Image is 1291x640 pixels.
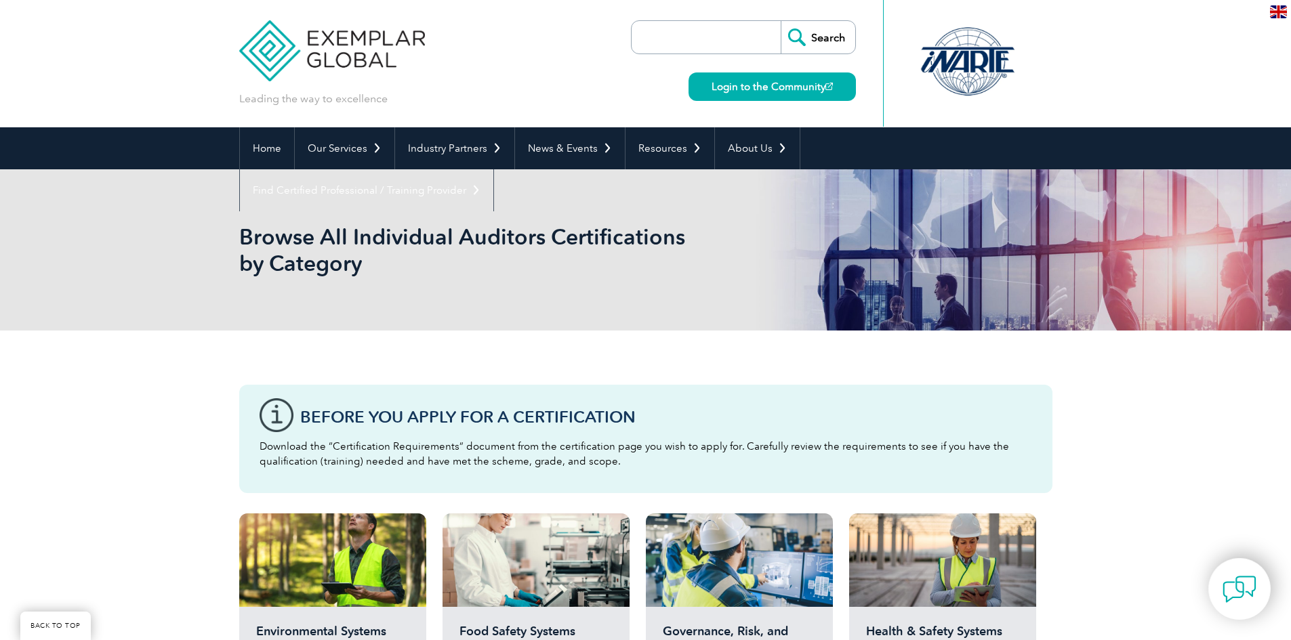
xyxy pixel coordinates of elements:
[239,223,760,276] h1: Browse All Individual Auditors Certifications by Category
[715,127,800,169] a: About Us
[1223,572,1256,606] img: contact-chat.png
[239,91,388,106] p: Leading the way to excellence
[260,439,1032,469] p: Download the “Certification Requirements” document from the certification page you wish to apply ...
[20,612,91,640] a: BACK TO TOP
[825,83,833,90] img: open_square.png
[515,127,625,169] a: News & Events
[395,127,514,169] a: Industry Partners
[240,169,493,211] a: Find Certified Professional / Training Provider
[240,127,294,169] a: Home
[300,408,1032,425] h3: Before You Apply For a Certification
[781,21,855,54] input: Search
[626,127,714,169] a: Resources
[1270,5,1287,18] img: en
[689,72,856,101] a: Login to the Community
[295,127,394,169] a: Our Services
